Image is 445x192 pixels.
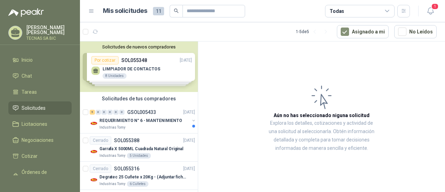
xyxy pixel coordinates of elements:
a: 5 0 0 0 0 0 GSOL005433[DATE] Company LogoREQUERIMIENTO N° 6 - MANTENIMIENTOIndustrias Tomy [90,108,196,130]
button: 1 [424,5,437,17]
div: 0 [119,110,124,115]
div: Cerrado [90,136,111,145]
span: Cotizar [22,152,38,160]
p: REQUERIMIENTO N° 6 - MANTENIMIENTO [99,117,182,124]
p: Industrias Tomy [99,125,126,130]
a: Chat [8,69,72,83]
a: Órdenes de Compra [8,166,72,186]
a: Tareas [8,85,72,99]
span: Solicitudes [22,104,46,112]
span: 1 [431,3,439,10]
a: Inicio [8,53,72,67]
div: 5 [90,110,95,115]
p: [PERSON_NAME] [PERSON_NAME] [26,25,72,35]
a: CerradoSOL055316[DATE] Company LogoDegratec 25 Cuñete x 20Kg - (Adjuntar ficha técnica)Industrias... [80,162,198,190]
div: Todas [330,7,344,15]
button: Solicitudes de nuevos compradores [83,44,195,49]
a: Cotizar [8,149,72,163]
div: 5 Unidades [127,153,151,159]
span: Licitaciones [22,120,47,128]
div: Cerrado [90,164,111,173]
img: Logo peakr [8,8,44,17]
p: [DATE] [183,137,195,144]
p: SOL055388 [114,138,139,143]
img: Company Logo [90,176,98,184]
p: Explora los detalles, cotizaciones y actividad de una solicitud al seleccionarla. Obtén informaci... [268,119,375,153]
p: GSOL005433 [127,110,156,115]
p: [DATE] [183,109,195,116]
p: Industrias Tomy [99,153,126,159]
span: 11 [153,7,164,15]
h1: Mis solicitudes [103,6,147,16]
div: 6 Cuñetes [127,181,148,187]
span: Órdenes de Compra [22,168,65,184]
div: Solicitudes de nuevos compradoresPor cotizarSOL055348[DATE] LIMPIADOR DE CONTACTOS8 UnidadesPor c... [80,41,198,92]
a: CerradoSOL055388[DATE] Company LogoGarrafa X 5000ML Cuadrada Natural OriginalIndustrias Tomy5 Uni... [80,133,198,162]
div: 0 [113,110,119,115]
div: 0 [96,110,101,115]
a: Licitaciones [8,117,72,131]
div: 1 - 5 de 5 [296,26,331,37]
p: [DATE] [183,166,195,172]
button: No Leídos [394,25,437,38]
span: Chat [22,72,32,80]
span: Inicio [22,56,33,64]
button: Asignado a mi [337,25,389,38]
div: Solicitudes de tus compradores [80,92,198,105]
div: 0 [102,110,107,115]
a: Solicitudes [8,101,72,115]
div: 0 [107,110,113,115]
p: TECNAS SA BIC [26,36,72,40]
img: Company Logo [90,119,98,128]
p: Industrias Tomy [99,181,126,187]
span: search [174,8,179,13]
span: Tareas [22,88,37,96]
p: SOL055316 [114,166,139,171]
p: Degratec 25 Cuñete x 20Kg - (Adjuntar ficha técnica) [99,174,186,181]
a: Negociaciones [8,133,72,147]
p: Garrafa X 5000ML Cuadrada Natural Original [99,146,183,152]
h3: Aún no has seleccionado niguna solicitud [274,112,370,119]
span: Negociaciones [22,136,54,144]
img: Company Logo [90,147,98,156]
